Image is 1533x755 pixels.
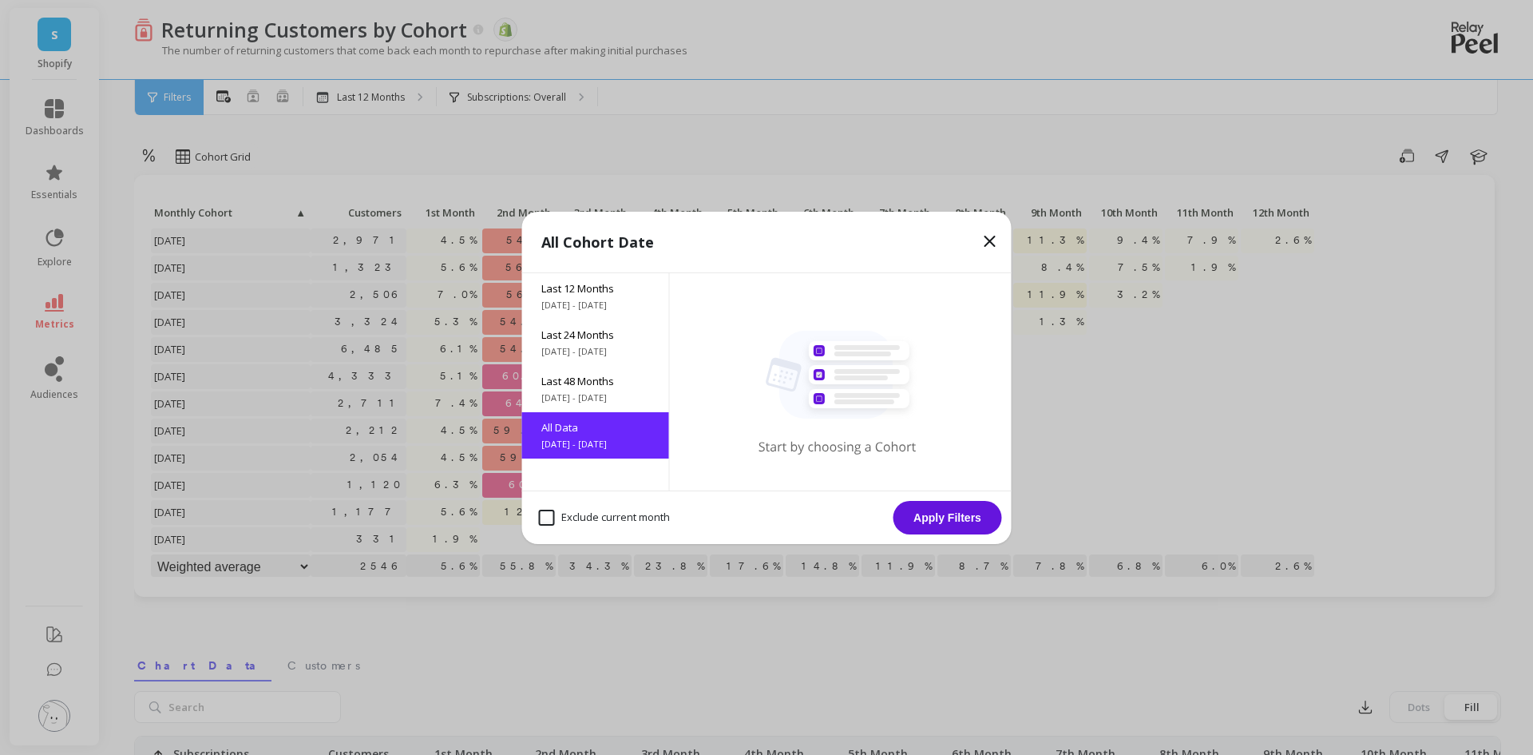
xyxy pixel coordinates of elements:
button: Apply Filters [893,501,1002,534]
span: [DATE] - [DATE] [541,438,650,451]
span: [DATE] - [DATE] [541,299,650,312]
span: All Data [541,420,650,435]
span: [DATE] - [DATE] [541,391,650,404]
span: Last 48 Months [541,374,650,388]
p: All Cohort Date [541,231,654,253]
span: [DATE] - [DATE] [541,345,650,358]
span: Exclude current month [539,510,670,526]
span: Last 24 Months [541,328,650,342]
span: Last 12 Months [541,281,650,296]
